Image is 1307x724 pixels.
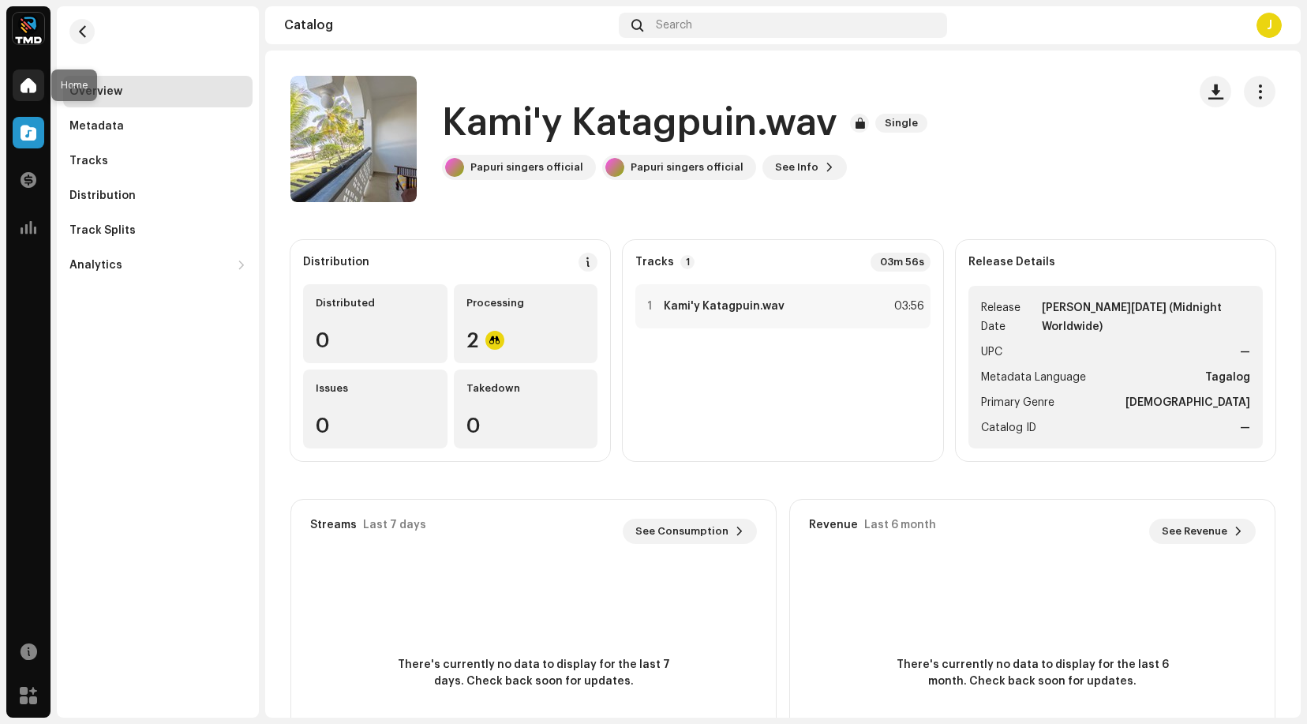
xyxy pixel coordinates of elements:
[875,114,927,133] span: Single
[981,418,1036,437] span: Catalog ID
[303,256,369,268] div: Distribution
[664,300,785,313] strong: Kami'y Katagpuin.wav
[968,256,1055,268] strong: Release Details
[63,145,253,177] re-m-nav-item: Tracks
[69,189,136,202] div: Distribution
[63,215,253,246] re-m-nav-item: Track Splits
[1240,343,1250,362] strong: —
[316,382,435,395] div: Issues
[466,297,586,309] div: Processing
[775,152,818,183] span: See Info
[680,255,695,269] p-badge: 1
[284,19,612,32] div: Catalog
[889,297,924,316] div: 03:56
[981,298,1039,336] span: Release Date
[864,519,936,531] div: Last 6 month
[466,382,586,395] div: Takedown
[890,657,1174,690] span: There's currently no data to display for the last 6 month. Check back soon for updates.
[363,519,426,531] div: Last 7 days
[63,180,253,212] re-m-nav-item: Distribution
[635,256,674,268] strong: Tracks
[316,297,435,309] div: Distributed
[656,19,692,32] span: Search
[63,249,253,281] re-m-nav-dropdown: Analytics
[470,161,583,174] div: Papuri singers official
[623,519,757,544] button: See Consumption
[981,368,1086,387] span: Metadata Language
[69,85,122,98] div: Overview
[69,120,124,133] div: Metadata
[69,224,136,237] div: Track Splits
[63,76,253,107] re-m-nav-item: Overview
[391,657,676,690] span: There's currently no data to display for the last 7 days. Check back soon for updates.
[981,343,1002,362] span: UPC
[310,519,357,531] div: Streams
[63,111,253,142] re-m-nav-item: Metadata
[809,519,858,531] div: Revenue
[1042,298,1250,336] strong: [PERSON_NAME][DATE] (Midnight Worldwide)
[69,259,122,272] div: Analytics
[13,13,44,44] img: 622bc8f8-b98b-49b5-8c6c-3a84fb01c0a0
[1205,368,1250,387] strong: Tagalog
[1256,13,1282,38] div: J
[1162,516,1227,547] span: See Revenue
[1240,418,1250,437] strong: —
[1149,519,1256,544] button: See Revenue
[981,393,1054,412] span: Primary Genre
[762,155,847,180] button: See Info
[69,155,108,167] div: Tracks
[631,161,743,174] div: Papuri singers official
[1125,393,1250,412] strong: [DEMOGRAPHIC_DATA]
[635,516,728,547] span: See Consumption
[442,98,837,148] h1: Kami'y Katagpuin.wav
[871,253,931,272] div: 03m 56s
